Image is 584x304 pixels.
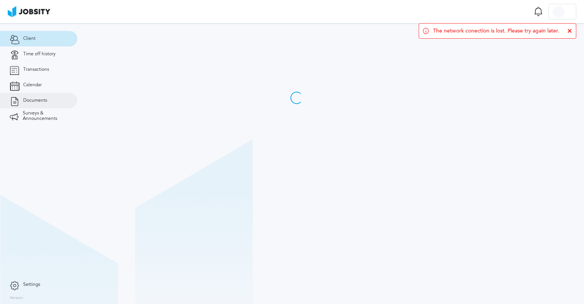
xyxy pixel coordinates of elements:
[23,98,47,103] span: Documents
[23,36,36,41] span: Client
[8,6,50,17] img: ab4bad089aa723f57921c736e9817d99.png
[10,296,24,301] label: Version:
[23,67,49,72] span: Transactions
[433,28,560,34] span: The network conection is lost. Please try again later.
[23,51,56,57] span: Time off history
[23,282,40,287] span: Settings
[23,82,42,88] span: Calendar
[23,111,68,121] span: Surveys & Announcements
